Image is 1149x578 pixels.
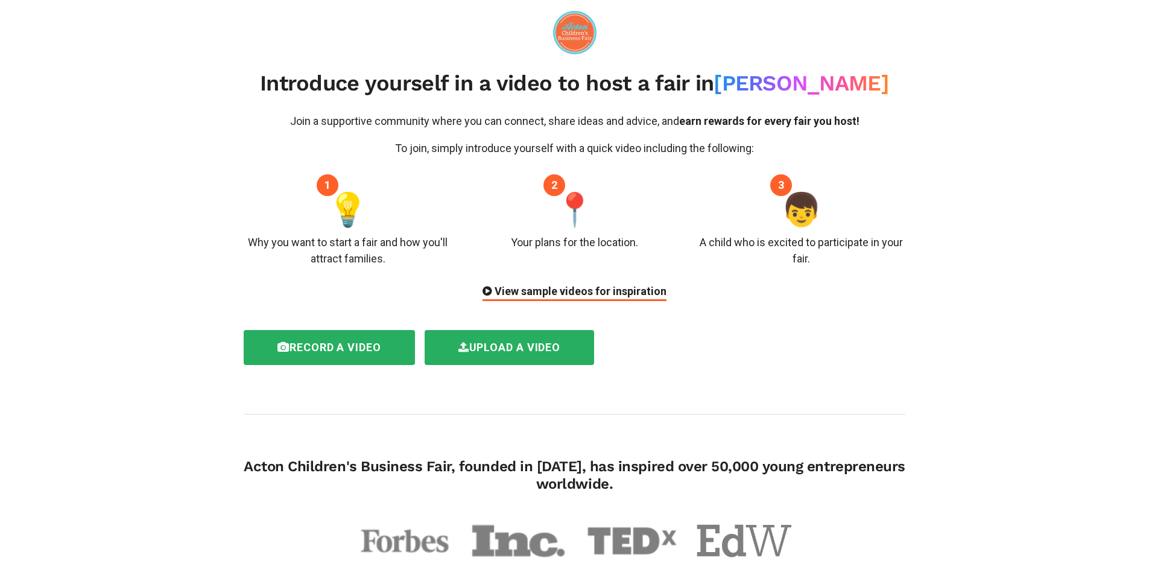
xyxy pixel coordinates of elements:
img: logo-09e7f61fd0461591446672a45e28a4aa4e3f772ea81a4ddf9c7371a8bcc222a1.png [553,11,597,54]
div: 3 [770,174,792,196]
p: To join, simply introduce yourself with a quick video including the following: [244,140,905,156]
div: 1 [317,174,338,196]
img: tedx-13a865a45376fdabb197df72506254416b52198507f0d7e8a0b1bf7ecf255dd6.png [584,522,679,561]
label: Record a video [244,330,415,365]
img: inc-ff44fbf6c2e08814d02e9de779f5dfa52292b9cd745a9c9ba490939733b0a811.png [470,522,566,560]
div: View sample videos for inspiration [483,283,666,301]
p: Join a supportive community where you can connect, share ideas and advice, and [244,113,905,129]
h4: Acton Children's Business Fair, founded in [DATE], has inspired over 50,000 young entrepreneurs w... [244,458,905,492]
img: educationweek-b44e3a78a0cc50812acddf996c80439c68a45cffb8f3ee3cd50a8b6969dbcca9.png [697,524,792,558]
span: [PERSON_NAME] [714,71,889,96]
span: 👦 [781,185,821,234]
div: A child who is excited to participate in your fair. [697,234,905,267]
img: forbes-fa5d64866bcb1cab5e5385ee4197b3af65bd4ce70a33c46b7494fa0b80b137fa.png [357,521,452,560]
label: Upload a video [425,330,595,365]
div: Why you want to start a fair and how you'll attract families. [244,234,452,267]
span: 💡 [328,185,368,234]
div: Your plans for the location. [511,234,638,250]
h2: Introduce yourself in a video to host a fair in [244,71,905,97]
div: 2 [543,174,565,196]
span: earn rewards for every fair you host! [679,115,859,127]
span: 📍 [554,185,595,234]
